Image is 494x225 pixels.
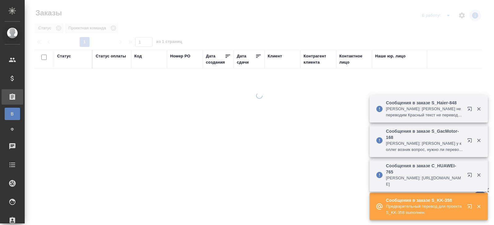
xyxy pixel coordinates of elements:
button: Закрыть [472,106,485,112]
p: [PERSON_NAME]: [PERSON_NAME] у коллег возник вопрос, нужно ли переводить текст на таком вот значк... [386,140,463,153]
span: В [8,111,17,117]
div: Код [134,53,142,59]
button: Открыть в новой вкладке [463,169,478,184]
p: Сообщения в заказе C_HUAWEI-765 [386,163,463,175]
div: Клиент [268,53,282,59]
div: Статус оплаты [96,53,126,59]
button: Открыть в новой вкладке [463,200,478,215]
p: Предварительный перевод для проекта S_KK-358 выполнен. [386,203,463,216]
div: Контактное лицо [339,53,369,65]
a: Ф [5,123,20,135]
p: Сообщения в заказе S_GacMotor-168 [386,128,463,140]
button: Закрыть [472,204,485,209]
div: Наше юр. лицо [375,53,406,59]
button: Закрыть [472,138,485,143]
p: [PERSON_NAME]: [URL][DOMAIN_NAME] [386,175,463,187]
a: В [5,108,20,120]
span: Ф [8,126,17,132]
div: Дата сдачи [237,53,255,65]
button: Открыть в новой вкладке [463,103,478,118]
div: Номер PO [170,53,190,59]
p: [PERSON_NAME]: [PERSON_NAME] не переводим Красный текст не переводим Best regards, [PERSON_NAME] [386,106,463,118]
button: Открыть в новой вкладке [463,134,478,149]
button: Закрыть [472,172,485,178]
div: Контрагент клиента [304,53,333,65]
p: Сообщения в заказе S_KK-358 [386,197,463,203]
div: Статус [57,53,71,59]
p: Сообщения в заказе S_Haier-848 [386,100,463,106]
div: Дата создания [206,53,225,65]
